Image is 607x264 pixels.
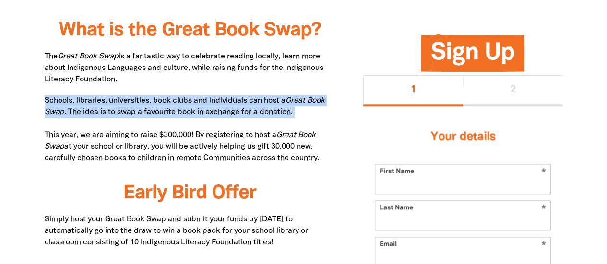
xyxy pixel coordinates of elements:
[431,43,514,72] span: Sign Up
[45,95,335,164] p: Schools, libraries, universities, book clubs and individuals can host a . The idea is to swap a f...
[45,97,325,115] em: Great Book Swap
[45,51,335,85] p: The is a fantastic way to celebrate reading locally, learn more about Indigenous Languages and cu...
[375,118,551,156] h3: Your details
[58,53,119,60] em: Great Book Swap
[45,132,316,150] em: Great Book Swap
[45,214,335,248] p: Simply host your Great Book Swap and submit your funds by [DATE] to automatically go into the dra...
[363,76,463,106] button: Stage 1
[123,184,256,202] span: Early Bird Offer
[58,22,321,39] span: What is the Great Book Swap?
